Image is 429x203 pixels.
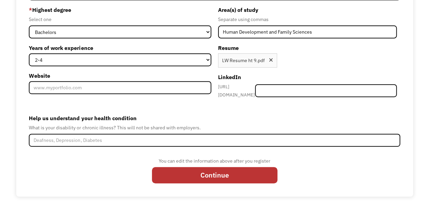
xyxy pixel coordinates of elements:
[152,157,277,165] div: You can edit the information above after you register
[29,4,211,15] label: Highest degree
[218,82,255,99] div: [URL][DOMAIN_NAME]
[218,4,397,15] label: Area(s) of study
[29,124,400,132] div: What is your disability or chronic illness? This will not be shared with employers.
[29,42,211,53] label: Years of work experience
[29,81,211,94] input: www.myportfolio.com
[152,167,277,183] input: Continue
[29,70,211,81] label: Website
[29,134,400,147] input: Deafness, Depression, Diabetes
[218,42,397,53] label: Resume
[218,72,397,82] label: LinkedIn
[268,57,274,64] div: Remove file
[29,113,400,124] label: Help us understand your health condition
[29,15,211,23] div: Select one
[218,15,397,23] div: Separate using commas
[222,56,265,64] div: LW Resume ht 9.pdf
[218,25,397,38] input: Anthropology, Education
